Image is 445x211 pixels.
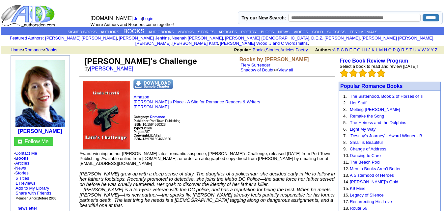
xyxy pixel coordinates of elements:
a: [PERSON_NAME] [PERSON_NAME] [45,36,117,40]
a: N [384,47,387,52]
a: F [353,47,356,52]
font: [PERSON_NAME]'s Challenge [84,57,197,66]
a: Remake the Song [350,114,384,119]
a: The Heiress and the Dolphins [350,120,406,125]
font: Port Town Publishing [133,119,180,123]
a: Change of Address [350,146,386,151]
a: Amazon [133,94,149,99]
b: Category: [133,115,149,119]
font: i [224,37,225,40]
a: Route 66 [350,206,367,211]
a: [PERSON_NAME] [90,66,133,71]
b: [PERSON_NAME] [18,128,62,134]
a: G [357,47,360,52]
a: SIGNED BOOKS [68,30,97,34]
font: [DOMAIN_NAME] [91,15,133,21]
a: AUTHORS [101,30,119,34]
span: [PERSON_NAME] is a ten-year veteran with the DC police, and has a reputation for being the best. ... [79,187,335,208]
font: i [118,37,119,40]
a: R [401,47,404,52]
font: 2. [343,100,347,105]
a: Legacy of Silence [350,193,384,198]
font: i [268,42,269,45]
a: Neenah [PERSON_NAME] [172,36,223,40]
font: Copyright: [133,134,150,137]
b: ISBN-10: [133,123,147,126]
font: 1594660328 [133,123,165,126]
a: 6 Titles [15,176,29,181]
span: [PERSON_NAME] grew up with a deep sense of duty. The daughter of a policeman, she decided early i... [79,171,335,192]
a: V [418,47,421,52]
font: · >> [239,67,293,72]
a: [PERSON_NAME]'s Place - A Site for Romance Readers & Writers [133,99,260,104]
a: Hot Stuff [350,100,366,105]
a: 'Destiny's Journey' - Award Winner - B [350,133,422,138]
font: 16. [343,193,349,198]
a: [PERSON_NAME] [133,104,169,109]
a: Contact Me [15,151,37,156]
a: S [405,47,408,52]
a: I [366,47,367,52]
font: 9. [343,146,347,151]
a: Login [143,16,153,21]
a: H [362,47,365,52]
img: bigemptystars.png [349,69,358,77]
font: Member Since: [15,197,56,200]
a: A [333,47,336,52]
font: i [309,42,310,45]
a: Poetry [295,47,308,52]
a: B [337,47,340,52]
a: Stories [266,47,279,52]
font: 15. [343,186,349,191]
a: K9 Mine [350,186,366,191]
a: [PERSON_NAME] [135,41,171,46]
a: [PERSON_NAME] Kraft [173,41,218,46]
a: Books [45,47,57,52]
a: C [341,47,344,52]
img: logo_ad.gif [1,4,56,27]
font: i [434,37,435,40]
a: Romance [25,47,43,52]
a: U [413,47,416,52]
font: 6. [343,127,347,132]
font: by [84,66,138,71]
a: M [379,47,383,52]
font: · [239,63,293,72]
a: Stories [15,171,28,175]
b: Free Book Review Program [340,58,408,64]
b: Popular: [234,47,252,52]
a: P [393,47,395,52]
a: eBOOKS [178,30,194,34]
a: Melting [PERSON_NAME] [350,107,400,112]
a: D [345,47,348,52]
b: Type: [133,126,142,130]
font: i [219,42,220,45]
img: bigemptystars.png [377,69,385,77]
a: E [349,47,352,52]
a: The Sisterhood, Book 2 of Horses of Ti [350,94,423,99]
a: J [368,47,371,52]
a: A Sisterhood of Heroes [350,173,394,178]
a: T [409,47,412,52]
font: Where Authors and Readers come together! [91,22,174,27]
a: Home [11,47,22,52]
a: Join [134,16,142,21]
img: 14384.jpg [83,81,130,149]
font: 8. [343,140,347,145]
a: L [376,47,378,52]
font: 11. [343,160,349,165]
a: Small is Beautiful [350,140,383,145]
font: : [10,36,44,40]
font: 1. [343,94,347,99]
a: Shadow of Doubt [240,67,273,72]
font: 287 [133,130,150,134]
a: [PERSON_NAME] Wood [220,41,267,46]
font: 12. [343,166,349,171]
b: ISBN-13: [133,137,147,141]
a: Share with Friends! [15,191,52,196]
label: Try our New Search: [241,15,286,20]
a: Featured Authors [10,36,43,40]
a: X [427,47,430,52]
a: Light My Way [350,127,375,132]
